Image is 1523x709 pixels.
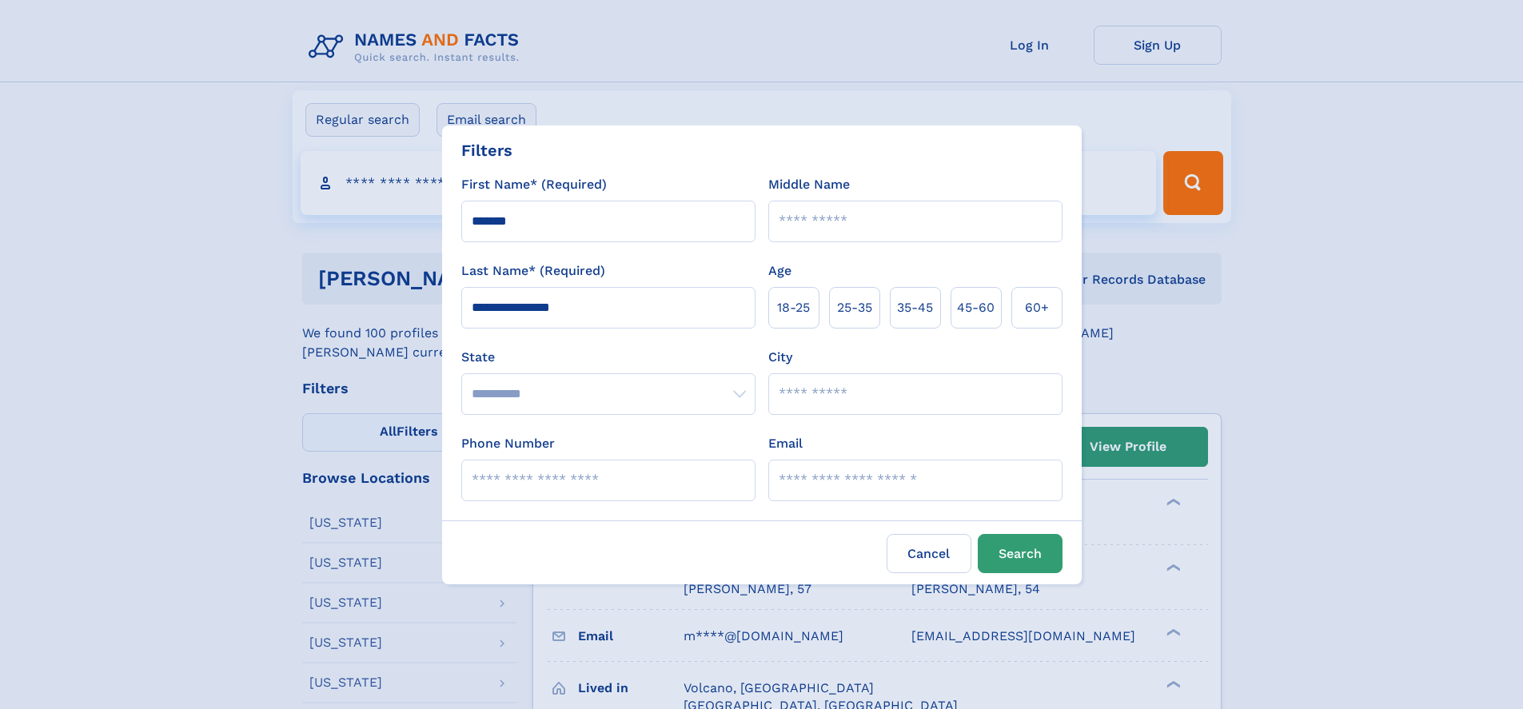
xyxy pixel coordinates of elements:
label: First Name* (Required) [461,175,607,194]
label: State [461,348,756,367]
label: City [768,348,792,367]
span: 18‑25 [777,298,810,317]
span: 45‑60 [957,298,995,317]
label: Cancel [887,534,971,573]
label: Last Name* (Required) [461,261,605,281]
span: 25‑35 [837,298,872,317]
span: 60+ [1025,298,1049,317]
label: Phone Number [461,434,555,453]
label: Age [768,261,791,281]
button: Search [978,534,1063,573]
label: Middle Name [768,175,850,194]
span: 35‑45 [897,298,933,317]
div: Filters [461,138,512,162]
label: Email [768,434,803,453]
